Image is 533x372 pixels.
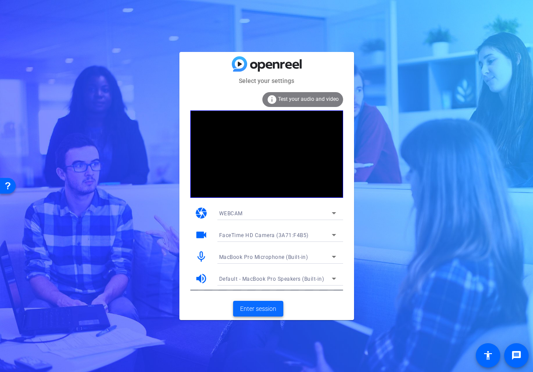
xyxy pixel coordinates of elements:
[267,94,277,105] mat-icon: info
[195,207,208,220] mat-icon: camera
[195,250,208,263] mat-icon: mic_none
[240,304,276,313] span: Enter session
[179,76,354,86] mat-card-subtitle: Select your settings
[232,56,302,72] img: blue-gradient.svg
[219,210,243,217] span: WEBCAM
[195,272,208,285] mat-icon: volume_up
[219,276,324,282] span: Default - MacBook Pro Speakers (Built-in)
[195,228,208,241] mat-icon: videocam
[219,254,308,260] span: MacBook Pro Microphone (Built-in)
[511,350,522,361] mat-icon: message
[278,96,339,102] span: Test your audio and video
[483,350,493,361] mat-icon: accessibility
[233,301,283,317] button: Enter session
[219,232,309,238] span: FaceTime HD Camera (3A71:F4B5)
